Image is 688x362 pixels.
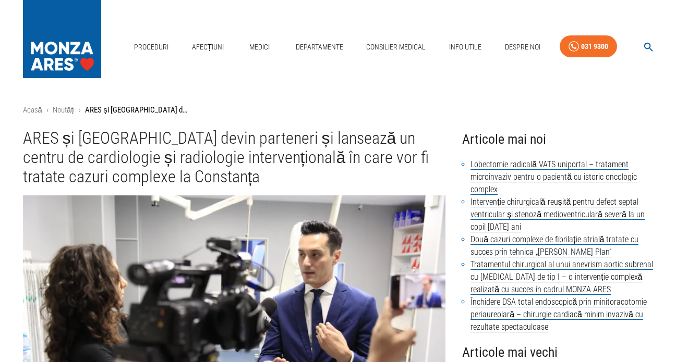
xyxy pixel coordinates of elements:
[130,36,173,58] a: Proceduri
[243,36,276,58] a: Medici
[501,36,545,58] a: Despre Noi
[46,104,49,116] li: ›
[53,105,75,115] a: Noutăți
[470,159,637,195] a: Lobectomie radicală VATS uniportal – tratament microinvaziv pentru o pacientă cu istoric oncologi...
[85,104,189,116] p: ARES și [GEOGRAPHIC_DATA] devin parteneri și lansează un centru de cardiologie și radiologie inte...
[560,35,617,58] a: 031 9300
[470,297,647,332] a: Închidere DSA total endoscopică prin minitoracotomie periaureolară – chirurgie cardiacă minim inv...
[79,104,81,116] li: ›
[292,36,347,58] a: Departamente
[188,36,228,58] a: Afecțiuni
[462,129,665,150] h4: Articole mai noi
[23,104,666,116] nav: breadcrumb
[470,259,653,295] a: Tratamentul chirurgical al unui anevrism aortic subrenal cu [MEDICAL_DATA] de tip I – o intervenț...
[362,36,430,58] a: Consilier Medical
[445,36,486,58] a: Info Utile
[23,105,42,115] a: Acasă
[581,40,608,53] div: 031 9300
[23,129,446,187] h1: ARES și [GEOGRAPHIC_DATA] devin parteneri și lansează un centru de cardiologie și radiologie inte...
[470,197,645,232] a: Intervenție chirurgicală reușită pentru defect septal ventricular și stenoză medioventriculară se...
[470,234,638,257] a: Două cazuri complexe de fibrilație atrială tratate cu succes prin tehnica „[PERSON_NAME] Plan”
